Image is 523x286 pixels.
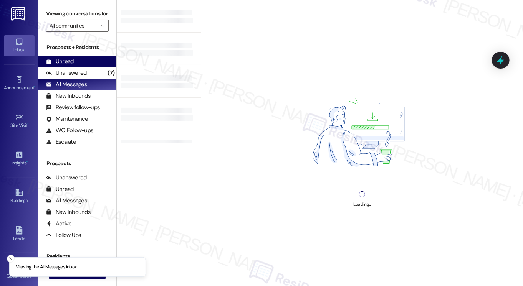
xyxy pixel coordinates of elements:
button: Close toast [7,255,15,263]
div: New Inbounds [46,208,91,216]
a: Insights • [4,148,35,169]
a: Site Visit • [4,111,35,131]
i:  [101,23,105,29]
div: New Inbounds [46,92,91,100]
p: Viewing the All Messages inbox [16,264,77,271]
div: Prospects + Residents [38,43,116,51]
label: Viewing conversations for [46,8,109,20]
img: ResiDesk Logo [11,7,27,21]
div: Follow Ups [46,231,81,239]
div: WO Follow-ups [46,127,93,135]
span: • [28,122,29,127]
div: Loading... [354,201,371,209]
div: (7) [106,67,117,79]
div: Prospects [38,159,116,168]
input: All communities [50,20,96,32]
span: • [34,84,35,89]
div: Active [46,220,72,228]
a: Guest Cards [4,261,35,282]
div: All Messages [46,197,87,205]
div: Unread [46,58,74,66]
div: Escalate [46,138,76,146]
div: Review follow-ups [46,104,100,112]
div: Maintenance [46,115,88,123]
div: Unanswered [46,69,87,77]
div: Unanswered [46,174,87,182]
div: Unread [46,185,74,193]
a: Buildings [4,186,35,207]
a: Leads [4,224,35,245]
a: Inbox [4,35,35,56]
span: • [26,159,28,164]
div: All Messages [46,81,87,89]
